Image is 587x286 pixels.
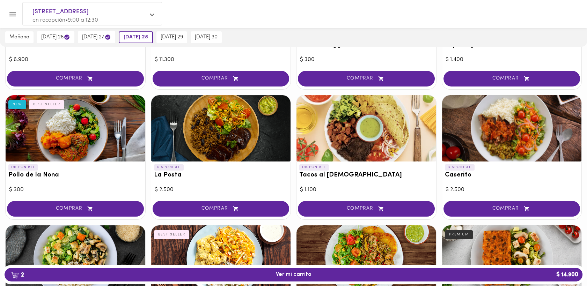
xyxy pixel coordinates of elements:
div: $ 6.900 [9,56,142,64]
iframe: Messagebird Livechat Widget [546,246,580,279]
button: [DATE] 28 [119,31,153,43]
button: COMPRAR [7,201,144,217]
span: [DATE] 26 [41,34,70,40]
div: $ 1.100 [300,186,433,194]
div: Pollo de la Nona [6,95,145,161]
button: Menu [4,6,21,23]
button: 2Ver mi carrito$ 14.900 [5,268,582,281]
button: COMPRAR [443,201,580,217]
div: $ 300 [300,56,433,64]
span: COMPRAR [452,76,572,82]
span: [DATE] 27 [82,34,111,40]
div: $ 2.500 [155,186,287,194]
span: [DATE] 30 [195,34,218,40]
button: COMPRAR [298,201,435,217]
p: DISPONIBLE [299,164,329,171]
div: $ 11.300 [155,56,287,64]
span: [STREET_ADDRESS] [32,7,145,16]
span: COMPRAR [16,76,135,82]
b: 2 [7,270,28,279]
div: Caserito [442,95,582,161]
button: [DATE] 29 [156,31,187,43]
div: Tacos al Pastor [296,95,436,161]
span: COMPRAR [161,206,281,212]
span: COMPRAR [307,206,426,212]
button: [DATE] 27 [78,31,115,43]
div: BEST SELLER [154,230,190,239]
button: mañana [5,31,34,43]
img: cart.png [11,272,19,279]
p: DISPONIBLE [154,164,184,171]
button: COMPRAR [443,71,580,86]
span: [DATE] 29 [161,34,183,40]
button: COMPRAR [153,71,289,86]
div: NEW [8,100,26,109]
h3: Pollo de la Nona [8,172,142,179]
span: en recepción • 9:00 a 12:30 [32,17,98,23]
div: PREMIUM [445,230,473,239]
div: BEST SELLER [29,100,65,109]
span: Ver mi carrito [276,271,311,278]
div: $ 300 [9,186,142,194]
button: [DATE] 26 [37,31,74,43]
h3: La Posta [154,172,288,179]
div: La Posta [151,95,291,161]
span: COMPRAR [452,206,572,212]
p: DISPONIBLE [445,164,475,171]
span: mañana [9,34,29,40]
p: DISPONIBLE [8,164,38,171]
span: [DATE] 28 [124,34,148,40]
button: COMPRAR [153,201,289,217]
span: COMPRAR [307,76,426,82]
button: COMPRAR [298,71,435,86]
span: COMPRAR [161,76,281,82]
h3: Caserito [445,172,579,179]
button: [DATE] 30 [191,31,222,43]
button: COMPRAR [7,71,144,86]
h3: Tacos al [DEMOGRAPHIC_DATA] [299,172,433,179]
div: $ 2.500 [446,186,578,194]
span: COMPRAR [16,206,135,212]
div: $ 1.400 [446,56,578,64]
